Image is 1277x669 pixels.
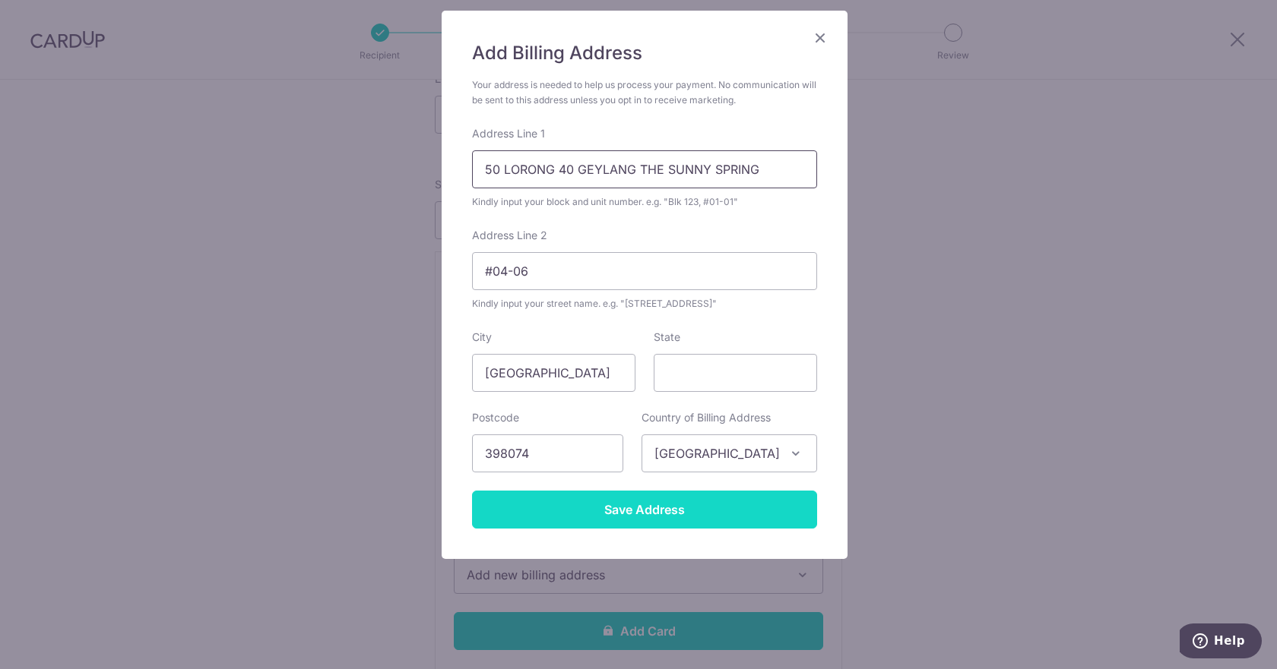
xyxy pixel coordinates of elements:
span: Singapore [642,434,817,472]
input: Save Address [472,491,817,529]
label: State [654,330,680,345]
label: Address Line 2 [472,228,547,243]
div: Kindly input your street name. e.g. "[STREET_ADDRESS]" [472,296,817,311]
div: Kindly input your block and unit number. e.g. "Blk 123, #01-01" [472,194,817,210]
label: Address Line 1 [472,126,545,141]
iframe: Opens a widget where you can find more information [1180,623,1262,661]
label: Postcode [472,410,519,425]
div: Your address is needed to help us process your payment. No communication will be sent to this add... [472,77,817,108]
label: City [472,330,492,345]
span: Singapore [642,435,816,472]
label: Country of Billing Address [642,410,771,425]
